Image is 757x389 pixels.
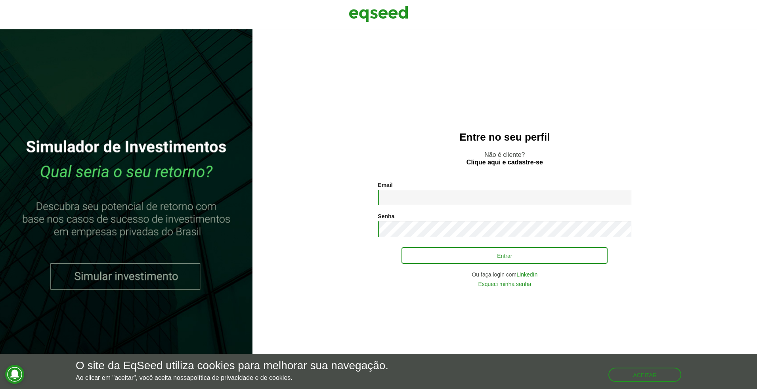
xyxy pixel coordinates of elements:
a: Esqueci minha senha [478,281,531,287]
a: Clique aqui e cadastre-se [466,159,543,166]
h2: Entre no seu perfil [268,132,741,143]
label: Email [378,182,392,188]
button: Entrar [401,247,608,264]
a: política de privacidade e de cookies [190,375,291,381]
a: LinkedIn [516,272,537,277]
h5: O site da EqSeed utiliza cookies para melhorar sua navegação. [76,360,388,372]
img: EqSeed Logo [349,4,408,24]
button: Aceitar [608,368,681,382]
div: Ou faça login com [378,272,631,277]
p: Não é cliente? [268,151,741,166]
p: Ao clicar em "aceitar", você aceita nossa . [76,374,388,381]
label: Senha [378,214,394,219]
